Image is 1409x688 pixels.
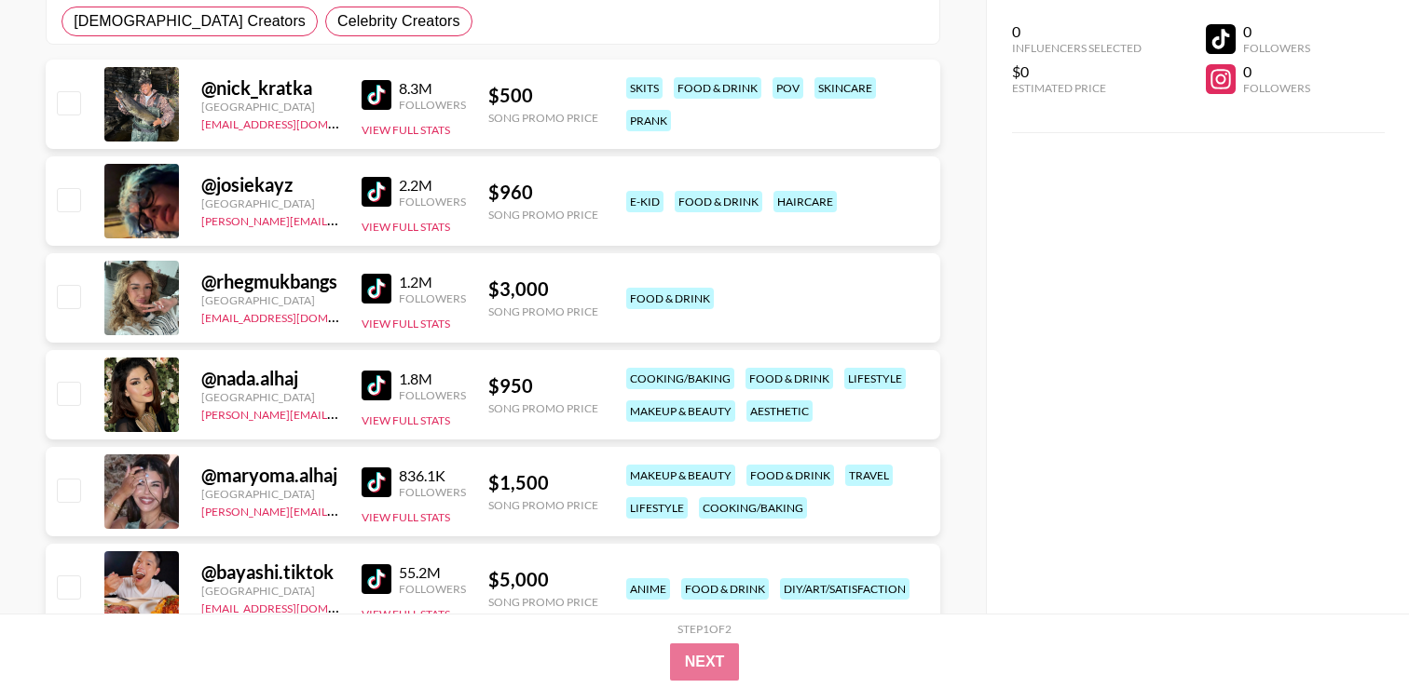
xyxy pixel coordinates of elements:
[399,273,466,291] div: 1.2M
[201,210,477,228] a: [PERSON_NAME][EMAIL_ADDRESS][DOMAIN_NAME]
[780,578,910,600] div: diy/art/satisfaction
[488,471,598,494] div: $ 1,500
[399,98,466,112] div: Followers
[488,277,598,301] div: $ 3,000
[1012,22,1142,41] div: 0
[201,307,389,325] a: [EMAIL_ADDRESS][DOMAIN_NAME]
[1243,22,1310,41] div: 0
[626,110,671,131] div: prank
[362,80,391,110] img: TikTok
[670,643,740,681] button: Next
[488,498,598,512] div: Song Promo Price
[201,100,339,114] div: [GEOGRAPHIC_DATA]
[1243,81,1310,95] div: Followers
[399,563,466,582] div: 55.2M
[488,374,598,398] div: $ 950
[488,111,598,125] div: Song Promo Price
[201,114,389,131] a: [EMAIL_ADDRESS][DOMAIN_NAME]
[201,173,339,196] div: @ josiekayz
[814,77,876,99] div: skincare
[626,497,688,519] div: lifestyle
[674,77,761,99] div: food & drink
[399,291,466,305] div: Followers
[488,84,598,107] div: $ 500
[399,485,466,499] div: Followers
[626,77,663,99] div: skits
[746,400,813,422] div: aesthetic
[1243,62,1310,81] div: 0
[1012,81,1142,95] div: Estimated Price
[746,465,834,486] div: food & drink
[488,181,598,204] div: $ 960
[201,464,339,487] div: @ maryoma.alhaj
[362,467,391,497] img: TikTok
[626,465,735,486] div: makeup & beauty
[399,176,466,195] div: 2.2M
[201,367,339,390] div: @ nada.alhaj
[201,560,339,584] div: @ bayashi.tiktok
[201,584,339,598] div: [GEOGRAPHIC_DATA]
[362,317,450,331] button: View Full Stats
[201,404,477,422] a: [PERSON_NAME][EMAIL_ADDRESS][DOMAIN_NAME]
[399,370,466,388] div: 1.8M
[626,288,714,309] div: food & drink
[201,270,339,293] div: @ rhegmukbangs
[845,465,893,486] div: travel
[488,304,598,318] div: Song Promo Price
[1243,41,1310,55] div: Followers
[1012,41,1142,55] div: Influencers Selected
[746,368,833,389] div: food & drink
[201,196,339,210] div: [GEOGRAPHIC_DATA]
[362,123,450,137] button: View Full Stats
[362,413,450,427] button: View Full Stats
[362,371,391,400] img: TikTok
[362,274,391,304] img: TikTok
[399,388,466,402] div: Followers
[201,598,389,615] a: [EMAIL_ADDRESS][DOMAIN_NAME]
[399,466,466,485] div: 836.1K
[362,607,450,621] button: View Full Stats
[337,10,460,33] span: Celebrity Creators
[699,497,807,519] div: cooking/baking
[844,368,906,389] div: lifestyle
[681,578,769,600] div: food & drink
[362,510,450,524] button: View Full Stats
[626,578,670,600] div: anime
[201,293,339,307] div: [GEOGRAPHIC_DATA]
[362,564,391,594] img: TikTok
[773,191,837,212] div: haircare
[677,622,732,636] div: Step 1 of 2
[362,220,450,234] button: View Full Stats
[399,195,466,209] div: Followers
[488,401,598,415] div: Song Promo Price
[201,487,339,501] div: [GEOGRAPHIC_DATA]
[74,10,306,33] span: [DEMOGRAPHIC_DATA] Creators
[626,191,663,212] div: e-kid
[773,77,803,99] div: pov
[399,79,466,98] div: 8.3M
[1012,62,1142,81] div: $0
[488,208,598,222] div: Song Promo Price
[626,368,734,389] div: cooking/baking
[626,400,735,422] div: makeup & beauty
[399,582,466,596] div: Followers
[201,390,339,404] div: [GEOGRAPHIC_DATA]
[201,501,477,519] a: [PERSON_NAME][EMAIL_ADDRESS][DOMAIN_NAME]
[201,76,339,100] div: @ nick_kratka
[675,191,762,212] div: food & drink
[488,568,598,591] div: $ 5,000
[362,177,391,207] img: TikTok
[488,595,598,609] div: Song Promo Price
